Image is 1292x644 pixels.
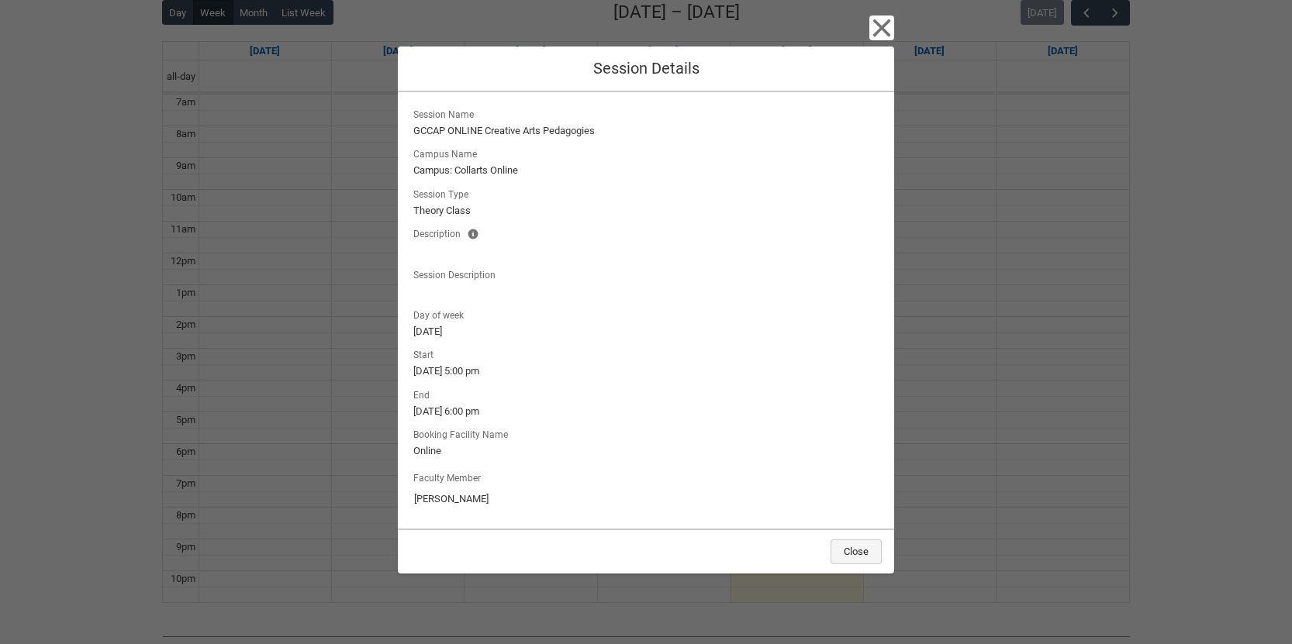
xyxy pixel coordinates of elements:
[413,224,467,241] span: Description
[831,539,882,564] button: Close
[413,105,480,122] span: Session Name
[593,59,700,77] span: Session Details
[413,443,879,459] lightning-formatted-text: Online
[413,324,879,339] lightning-formatted-text: [DATE]
[413,363,879,379] lightning-formatted-text: [DATE] 5:00 pm
[413,425,514,442] span: Booking Facility Name
[413,404,879,419] lightning-formatted-text: [DATE] 6:00 pm
[413,203,879,219] lightning-formatted-text: Theory Class
[413,265,502,282] span: Session Description
[413,305,470,322] span: Day of week
[413,144,483,161] span: Campus Name
[869,15,894,40] button: Close
[413,184,475,201] span: Session Type
[413,468,487,485] label: Faculty Member
[413,385,436,402] span: End
[413,163,879,178] lightning-formatted-text: Campus: Collarts Online
[413,345,440,362] span: Start
[413,123,879,139] lightning-formatted-text: GCCAP ONLINE Creative Arts Pedagogies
